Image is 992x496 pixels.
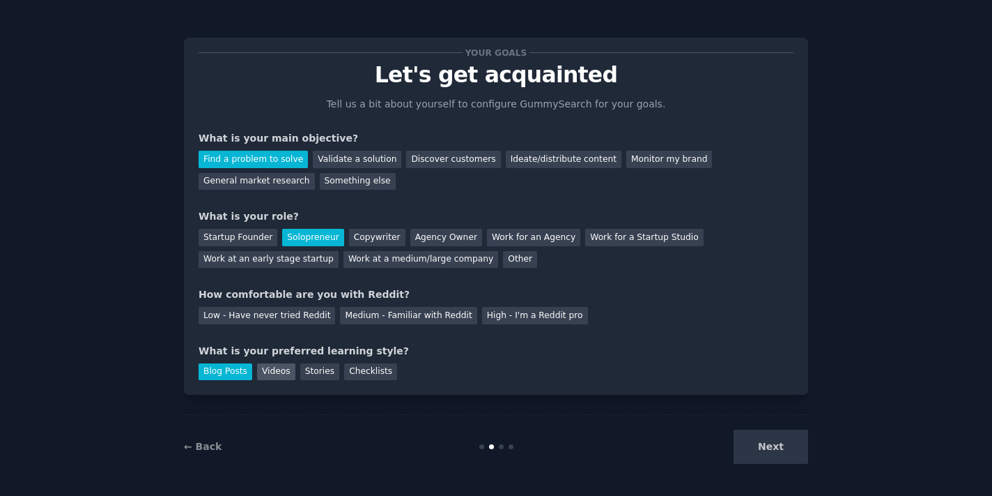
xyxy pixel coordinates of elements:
[199,251,339,269] div: Work at an early stage startup
[410,229,482,246] div: Agency Owner
[626,151,712,168] div: Monitor my brand
[300,363,339,381] div: Stories
[184,441,222,452] a: ← Back
[506,151,621,168] div: Ideate/distribute content
[257,363,295,381] div: Videos
[199,131,793,146] div: What is your main objective?
[463,45,529,60] span: Your goals
[585,229,703,246] div: Work for a Startup Studio
[199,344,793,359] div: What is your preferred learning style?
[320,97,672,112] p: Tell us a bit about yourself to configure GummySearch for your goals.
[199,151,308,168] div: Find a problem to solve
[487,229,580,246] div: Work for an Agency
[406,151,500,168] div: Discover customers
[313,151,401,168] div: Validate a solution
[344,363,397,381] div: Checklists
[199,287,793,302] div: How comfortable are you with Reddit?
[199,63,793,87] p: Let's get acquainted
[340,307,476,324] div: Medium - Familiar with Reddit
[199,307,335,324] div: Low - Have never tried Reddit
[320,173,396,190] div: Something else
[282,229,343,246] div: Solopreneur
[503,251,537,269] div: Other
[482,307,588,324] div: High - I'm a Reddit pro
[199,363,252,381] div: Blog Posts
[343,251,498,269] div: Work at a medium/large company
[199,173,315,190] div: General market research
[199,229,277,246] div: Startup Founder
[199,209,793,224] div: What is your role?
[349,229,405,246] div: Copywriter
